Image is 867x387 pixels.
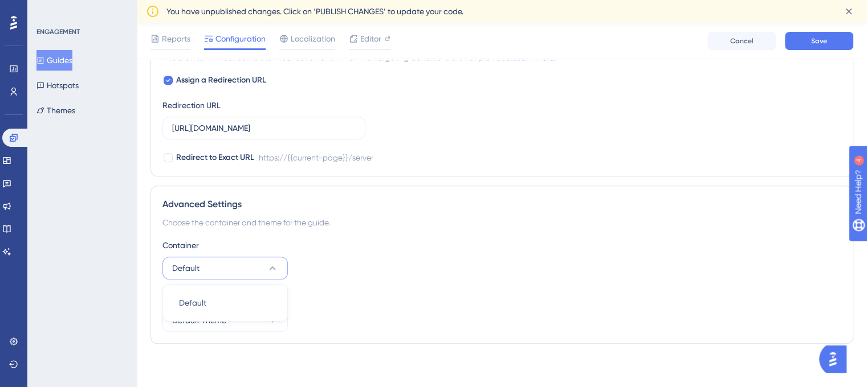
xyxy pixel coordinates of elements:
[811,36,827,46] span: Save
[170,291,280,314] button: Default
[36,50,72,71] button: Guides
[172,261,200,275] span: Default
[730,36,754,46] span: Cancel
[172,122,356,134] input: https://www.example.com/
[27,3,71,17] span: Need Help?
[162,238,841,252] div: Container
[162,216,841,229] div: Choose the container and theme for the guide.
[162,257,288,279] button: Default
[360,32,381,46] span: Editor
[176,151,254,164] span: Redirect to Exact URL
[176,73,266,87] span: Assign a Redirection URL
[179,296,206,310] span: Default
[291,32,335,46] span: Localization
[785,32,853,50] button: Save
[259,151,373,164] div: https://{{current-page}}/server
[36,100,75,121] button: Themes
[79,6,83,15] div: 4
[819,342,853,376] iframe: UserGuiding AI Assistant Launcher
[162,291,841,304] div: Theme
[36,75,79,96] button: Hotspots
[162,197,841,211] div: Advanced Settings
[215,32,266,46] span: Configuration
[162,98,221,112] div: Redirection URL
[166,5,463,18] span: You have unpublished changes. Click on ‘PUBLISH CHANGES’ to update your code.
[162,32,190,46] span: Reports
[36,27,80,36] div: ENGAGEMENT
[707,32,776,50] button: Cancel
